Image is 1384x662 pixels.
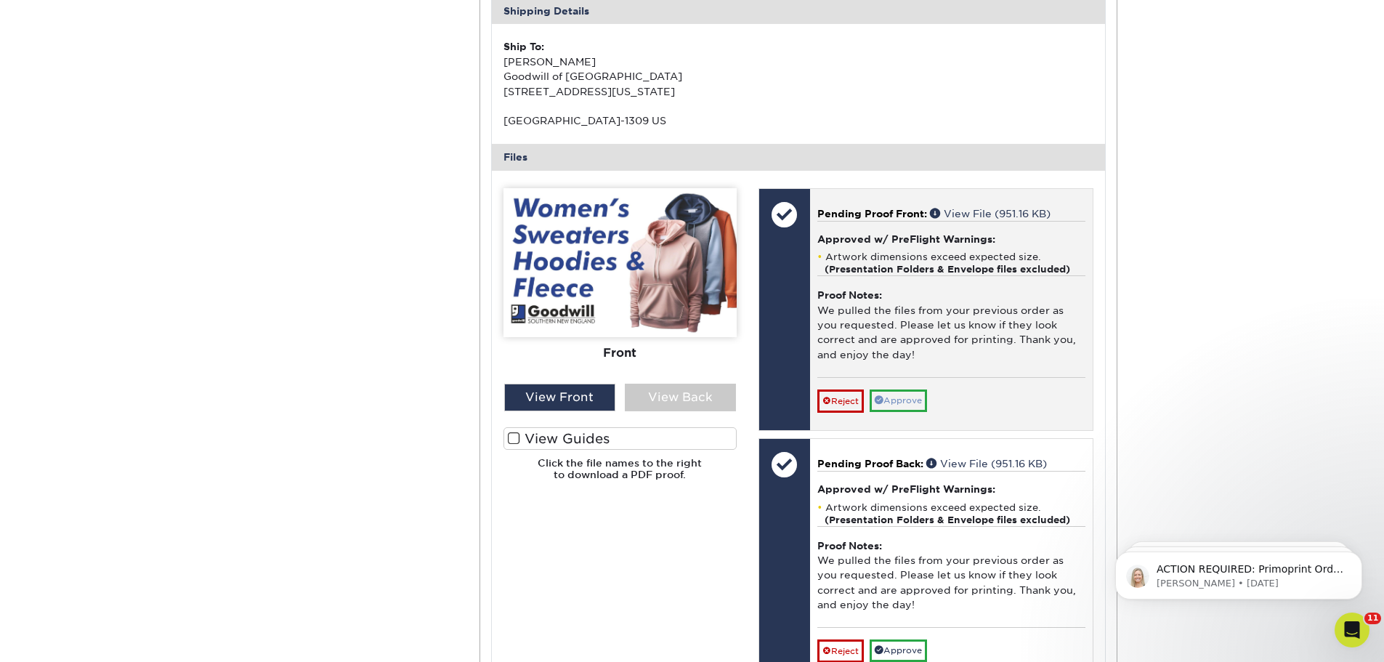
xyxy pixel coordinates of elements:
h4: Approved w/ PreFlight Warnings: [817,483,1085,495]
div: View Front [504,384,615,411]
iframe: Intercom notifications message [1093,521,1384,623]
h4: Approved w/ PreFlight Warnings: [817,233,1085,245]
div: View Back [625,384,736,411]
div: Files [492,144,1105,170]
strong: Proof Notes: [817,540,882,552]
a: View File (951.16 KB) [926,458,1047,469]
span: 11 [1364,613,1381,624]
label: View Guides [503,427,737,450]
a: Approve [870,639,927,662]
div: [PERSON_NAME] Goodwill of [GEOGRAPHIC_DATA] [STREET_ADDRESS][US_STATE] [GEOGRAPHIC_DATA]-1309 US [503,39,798,128]
span: Pending Proof Back: [817,458,923,469]
strong: (Presentation Folders & Envelope files excluded) [825,514,1070,525]
span: Pending Proof Front: [817,208,927,219]
div: We pulled the files from your previous order as you requested. Please let us know if they look co... [817,526,1085,627]
div: Front [503,337,737,369]
li: Artwork dimensions exceed expected size. [817,501,1085,526]
strong: Ship To: [503,41,544,52]
iframe: Intercom live chat [1335,613,1369,647]
div: We pulled the files from your previous order as you requested. Please let us know if they look co... [817,275,1085,376]
h6: Click the file names to the right to download a PDF proof. [503,457,737,493]
strong: (Presentation Folders & Envelope files excluded) [825,264,1070,275]
a: Reject [817,389,864,413]
li: Artwork dimensions exceed expected size. [817,251,1085,275]
iframe: Google Customer Reviews [4,618,124,657]
strong: Proof Notes: [817,289,882,301]
a: View File (951.16 KB) [930,208,1051,219]
a: Approve [870,389,927,412]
